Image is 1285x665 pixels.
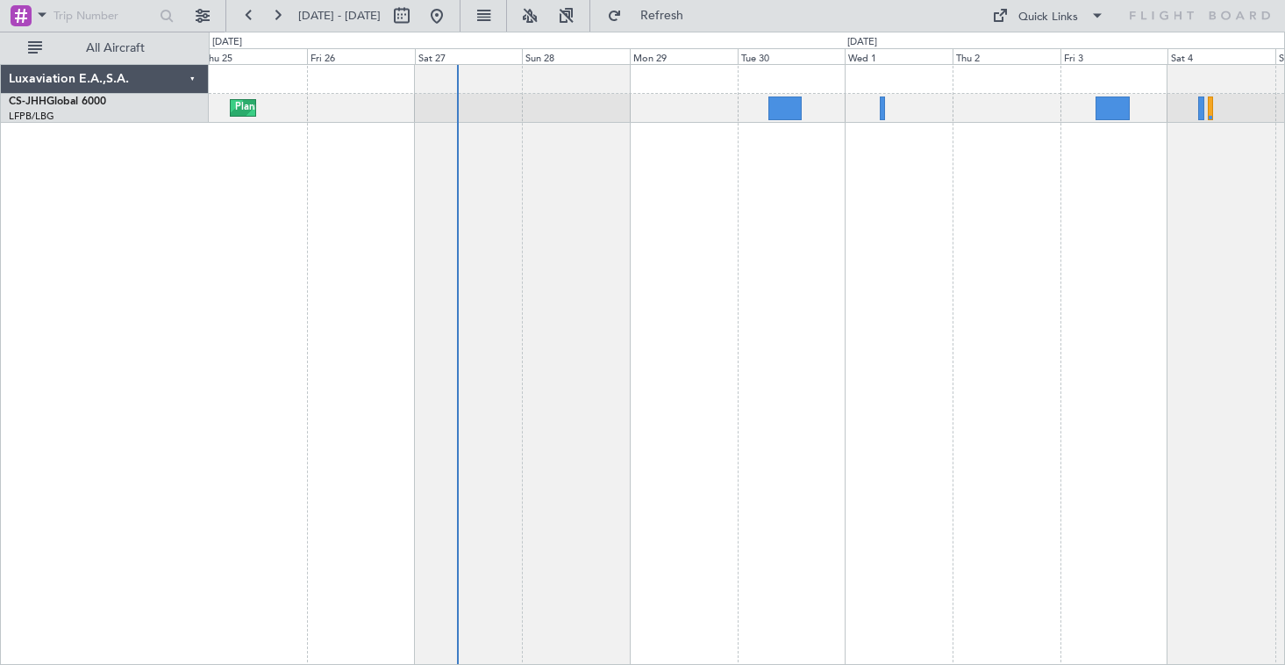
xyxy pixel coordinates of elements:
[9,97,106,107] a: CS-JHHGlobal 6000
[235,95,511,121] div: Planned Maint [GEOGRAPHIC_DATA] ([GEOGRAPHIC_DATA])
[415,48,523,64] div: Sat 27
[953,48,1060,64] div: Thu 2
[19,34,190,62] button: All Aircraft
[298,8,381,24] span: [DATE] - [DATE]
[845,48,953,64] div: Wed 1
[847,35,877,50] div: [DATE]
[1060,48,1168,64] div: Fri 3
[625,10,699,22] span: Refresh
[9,97,46,107] span: CS-JHH
[200,48,308,64] div: Thu 25
[1167,48,1275,64] div: Sat 4
[599,2,704,30] button: Refresh
[1018,9,1078,26] div: Quick Links
[54,3,154,29] input: Trip Number
[983,2,1113,30] button: Quick Links
[307,48,415,64] div: Fri 26
[9,110,54,123] a: LFPB/LBG
[738,48,846,64] div: Tue 30
[522,48,630,64] div: Sun 28
[630,48,738,64] div: Mon 29
[212,35,242,50] div: [DATE]
[46,42,185,54] span: All Aircraft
